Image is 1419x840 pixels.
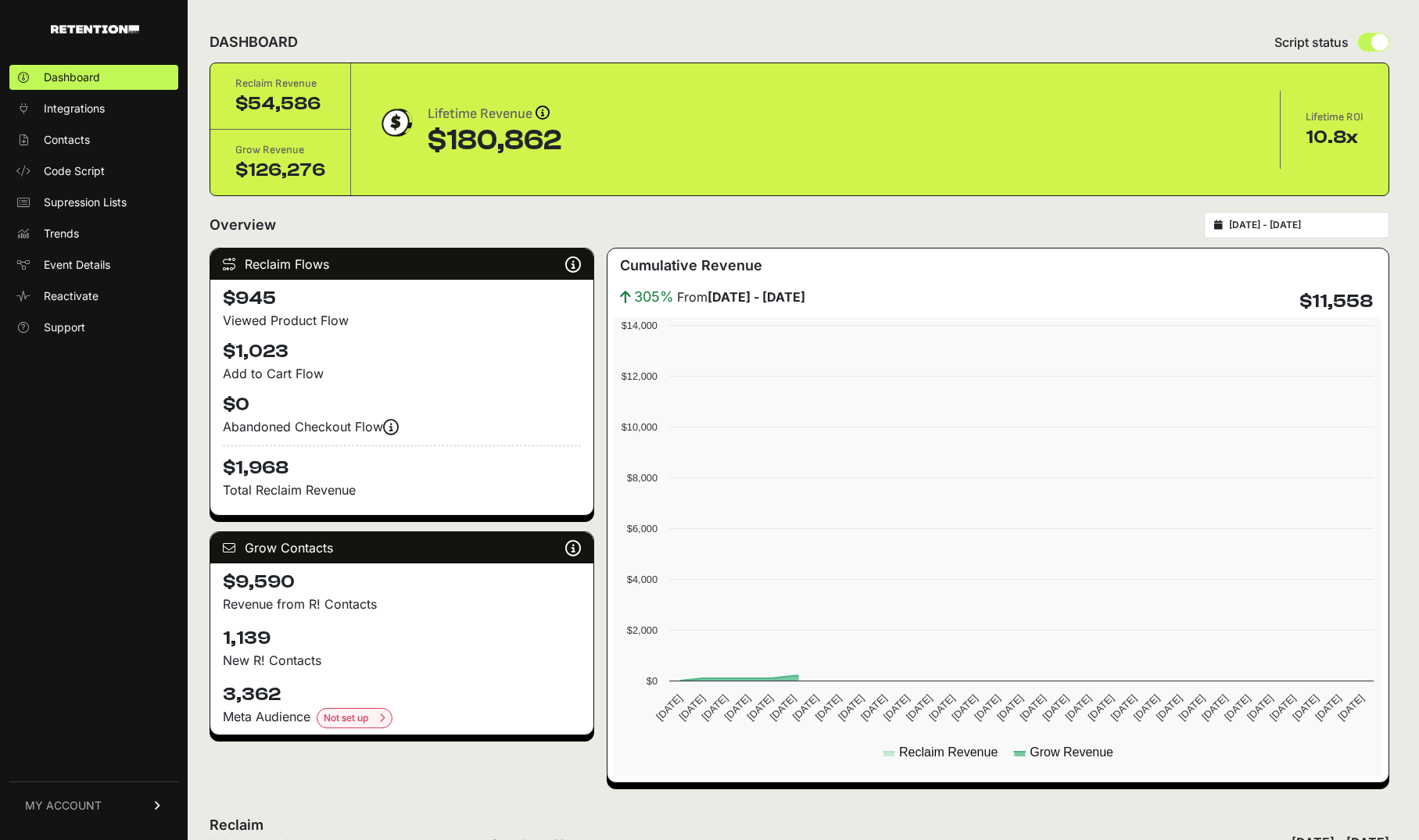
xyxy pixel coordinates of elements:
text: [DATE] [1041,692,1071,723]
text: [DATE] [790,692,821,723]
text: [DATE] [973,692,1003,723]
h2: Reclaim [210,814,582,836]
div: Add to Cart Flow [223,364,581,383]
text: [DATE] [926,692,957,723]
text: $4,000 [627,574,658,585]
text: $14,000 [622,320,658,331]
div: $54,586 [235,91,325,116]
div: Grow Revenue [235,142,325,158]
span: Script status [1274,33,1349,52]
text: [DATE] [745,692,776,723]
span: Trends [44,226,79,241]
text: [DATE] [700,692,730,723]
span: Contacts [44,132,90,148]
text: [DATE] [813,692,844,723]
text: $2,000 [627,624,658,636]
text: [DATE] [1109,692,1139,723]
div: Grow Contacts [210,532,593,563]
text: [DATE] [1336,692,1367,723]
span: Dashboard [44,70,100,85]
div: Reclaim Flows [210,248,593,280]
a: Contacts [9,127,178,152]
div: Abandoned Checkout Flow [223,417,581,436]
text: [DATE] [654,692,685,723]
h4: $11,558 [1299,289,1373,314]
h4: $0 [223,392,581,417]
text: [DATE] [722,692,753,723]
span: 305% [634,286,674,308]
text: [DATE] [768,692,798,723]
p: Total Reclaim Revenue [223,481,581,499]
div: Meta Audience [223,707,581,728]
strong: [DATE] - [DATE] [708,289,805,305]
p: Revenue from R! Contacts [223,595,581,613]
a: Supression Lists [9,190,178,215]
text: $6,000 [627,523,658,534]
img: Retention.com [51,25,139,34]
a: MY ACCOUNT [9,781,178,829]
span: Integrations [44,101,105,116]
a: Integrations [9,96,178,121]
h4: $9,590 [223,570,581,595]
a: Trends [9,221,178,246]
h4: $945 [223,286,581,311]
div: $180,862 [428,125,561,156]
h4: $1,968 [223,445,581,481]
div: Reclaim Revenue [235,76,325,91]
text: $8,000 [627,472,658,484]
text: Grow Revenue [1030,745,1114,759]
text: [DATE] [1131,692,1162,723]
text: [DATE] [1313,692,1344,723]
div: Viewed Product Flow [223,311,581,330]
span: Support [44,320,85,335]
text: [DATE] [1086,692,1116,723]
h3: Cumulative Revenue [620,255,762,277]
a: Event Details [9,252,178,277]
h4: 3,362 [223,682,581,707]
text: [DATE] [950,692,980,723]
div: Lifetime Revenue [428,103,561,125]
div: 10.8x [1306,125,1363,150]
text: [DATE] [1267,692,1298,723]
text: [DATE] [1222,692,1252,723]
text: [DATE] [995,692,1026,723]
text: [DATE] [881,692,912,723]
span: MY ACCOUNT [25,798,102,813]
a: Reactivate [9,284,178,309]
div: $126,276 [235,158,325,183]
a: Support [9,315,178,340]
div: Lifetime ROI [1306,109,1363,125]
text: [DATE] [1245,692,1275,723]
p: New R! Contacts [223,651,581,670]
text: [DATE] [1199,692,1230,723]
span: Event Details [44,257,110,273]
span: Reactivate [44,288,99,304]
text: [DATE] [858,692,889,723]
h4: $1,023 [223,339,581,364]
text: $12,000 [622,370,658,382]
text: $0 [647,675,658,687]
text: [DATE] [1154,692,1184,723]
text: [DATE] [904,692,934,723]
text: [DATE] [1063,692,1094,723]
text: [DATE] [1018,692,1048,723]
text: $10,000 [622,421,658,433]
span: From [677,288,805,306]
img: dollar-coin-05c43ed7efb7bc0c12610022525b4bbbb207c7efeef5aecc26f025e68dcafac9.png [376,103,415,142]
span: Supression Lists [44,195,127,210]
text: Reclaim Revenue [899,745,998,759]
text: [DATE] [677,692,708,723]
h2: Overview [210,214,276,236]
text: [DATE] [836,692,866,723]
text: [DATE] [1291,692,1321,723]
a: Code Script [9,159,178,184]
span: Code Script [44,163,105,179]
h4: 1,139 [223,626,581,651]
h2: DASHBOARD [210,31,298,53]
text: [DATE] [1177,692,1207,723]
a: Dashboard [9,65,178,90]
